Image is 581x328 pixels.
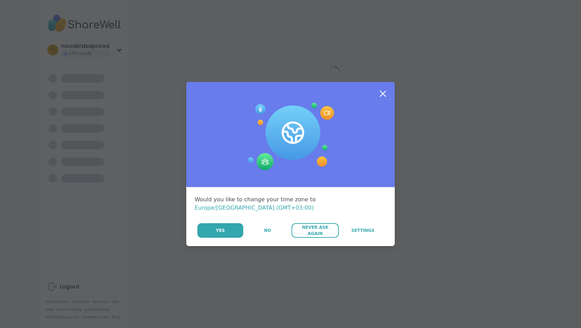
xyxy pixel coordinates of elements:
[295,224,335,237] span: Never Ask Again
[195,204,314,211] span: Europe/[GEOGRAPHIC_DATA] (GMT+03:00)
[216,227,225,234] span: Yes
[351,227,375,234] span: Settings
[264,227,271,234] span: No
[244,223,291,238] button: No
[339,223,386,238] a: Settings
[292,223,338,238] button: Never Ask Again
[247,103,334,171] img: Session Experience
[197,223,243,238] button: Yes
[195,195,386,212] div: Would you like to change your time zone to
